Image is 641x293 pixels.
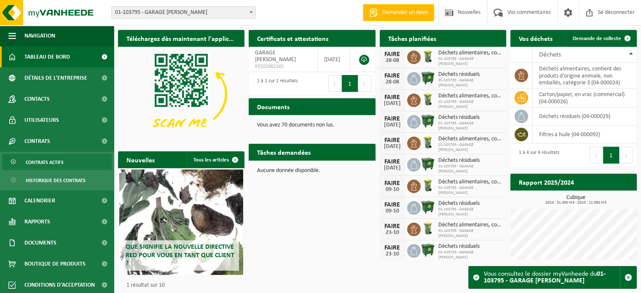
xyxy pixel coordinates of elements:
[126,36,281,43] font: Téléchargez dès maintenant l'application Vanheede+ !
[26,160,64,165] font: Contrats actifs
[519,150,560,155] font: 1 à 4 sur 4 résultats
[386,79,399,85] font: 28-08
[255,64,284,69] font: RED25002265
[421,178,435,193] img: WB-0140-HPE-GN-50
[348,81,351,87] font: 1
[119,169,243,275] a: Que signifie la nouvelle directive RED pour vous en tant que client ?
[24,54,70,60] font: Tableau de bord
[2,172,112,188] a: Historique des contrats
[384,100,401,107] font: [DATE]
[421,49,435,64] img: WB-0140-HPE-GN-50
[539,132,600,138] font: filtres à huile (04-000092)
[257,104,290,111] font: Documents
[421,221,435,236] img: WB-0140-HPE-GN-50
[421,92,435,107] img: WB-0140-HPE-GN-50
[24,96,50,102] font: Contacts
[384,223,400,230] font: FAIRE
[328,75,342,92] button: Précédent
[255,50,296,63] font: GARAGE [PERSON_NAME]
[384,94,400,101] font: FAIRE
[384,245,400,251] font: FAIRE
[24,219,50,225] font: Rapports
[438,207,474,217] font: 01-103795 - GARAGE [PERSON_NAME]
[384,165,401,171] font: [DATE]
[24,33,55,39] font: Navigation
[438,121,474,131] font: 01-103795 - GARAGE [PERSON_NAME]
[363,4,434,21] a: Demander un devis
[126,244,234,266] font: Que signifie la nouvelle directive RED pour vous en tant que client ?
[257,36,328,43] font: Certificats et attestations
[187,151,244,168] a: Tous les articles
[573,36,621,41] font: Demande de collecte
[519,36,552,43] font: Vos déchets
[24,282,95,288] font: Conditions d'acceptation
[384,122,401,128] font: [DATE]
[126,157,155,164] font: Nouvelles
[386,229,399,236] font: 23-10
[115,9,207,16] font: 01-103795 - GARAGE [PERSON_NAME]
[438,71,480,78] font: Déchets résiduels
[384,116,400,122] font: FAIRE
[539,51,561,58] font: Déchets
[126,282,165,288] font: 1 résultat sur 10
[384,51,400,58] font: FAIRE
[24,75,87,81] font: Détails de l'entreprise
[438,157,480,164] font: Déchets résiduels
[603,147,620,164] button: 1
[112,7,255,19] span: 01-103795 - GARAGE PEETERS CÉDRIC - BONCELLES
[438,114,480,121] font: Déchets résiduels
[421,243,435,257] img: WB-1100-HPE-GN-01
[384,180,400,187] font: FAIRE
[386,251,399,257] font: 23-10
[386,186,399,193] font: 09-10
[438,250,474,260] font: 01-103795 - GARAGE [PERSON_NAME]
[598,9,635,16] font: Se déconnecter
[384,159,400,165] font: FAIRE
[421,114,435,128] img: WB-1100-HPE-GN-01
[342,75,358,92] button: 1
[324,56,340,63] font: [DATE]
[257,167,320,174] font: Aucune donnée disponible.
[590,147,603,164] button: Previous
[421,200,435,214] img: WB-1100-HPE-GN-01
[386,208,399,214] font: 09-10
[484,271,606,284] font: 01-103795 - GARAGE [PERSON_NAME]
[24,261,86,267] font: Boutique de produits
[257,122,334,128] font: Vous avez 70 documents non lus.
[539,91,625,105] font: carton/papier, en vrac (commercial) (04-000026)
[566,194,585,201] font: Cubique
[384,137,400,144] font: FAIRE
[384,143,401,150] font: [DATE]
[384,202,400,208] font: FAIRE
[257,150,311,156] font: Tâches demandées
[421,135,435,150] img: WB-0140-HPE-GN-50
[24,198,55,204] font: Calendrier
[438,228,474,238] font: 01-103795 - GARAGE [PERSON_NAME]
[384,73,400,79] font: FAIRE
[438,56,474,66] font: 01-103795 - GARAGE [PERSON_NAME]
[438,164,474,174] font: 01-103795 - GARAGE [PERSON_NAME]
[438,243,480,250] font: Déchets résiduels
[257,78,298,83] font: 1 à 1 sur 1 résultats
[24,240,56,246] font: Documents
[2,154,112,170] a: Contrats actifs
[193,157,229,163] font: Tous les articles
[566,30,636,47] a: Demande de collecte
[111,6,256,19] span: 01-103795 - GARAGE PEETERS CÉDRIC - BONCELLES
[438,200,480,207] font: Déchets résiduels
[118,47,244,142] img: Téléchargez l'application VHEPlus
[539,113,610,120] font: déchets résiduels (04-000029)
[438,185,474,195] font: 01-103795 - GARAGE [PERSON_NAME]
[24,117,59,124] font: Utilisateurs
[507,9,551,16] font: Vos commentaires
[438,78,474,88] font: 01-103795 - GARAGE [PERSON_NAME]
[358,75,371,92] button: Suivant
[484,271,597,277] font: Vous consultez le dossier myVanheede du
[458,9,480,16] font: Nouvelles
[24,138,50,145] font: Contrats
[388,36,436,43] font: Tâches planifiées
[545,200,606,205] font: 2024 : 31 400 m3 - 2025 : 21 080 m3
[620,147,633,164] button: Next
[382,9,428,16] font: Demander un devis
[26,178,86,183] font: Historique des contrats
